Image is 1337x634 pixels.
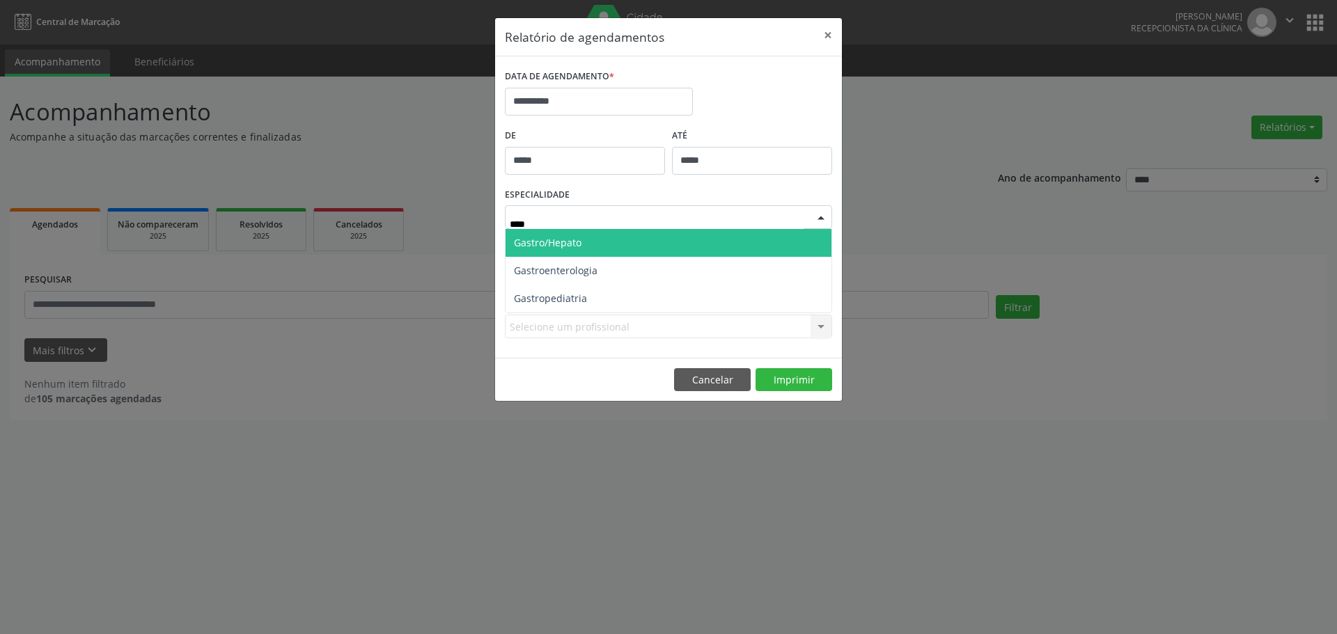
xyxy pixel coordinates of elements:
[514,264,597,277] span: Gastroenterologia
[756,368,832,392] button: Imprimir
[505,28,664,46] h5: Relatório de agendamentos
[505,66,614,88] label: DATA DE AGENDAMENTO
[672,125,832,147] label: ATÉ
[514,236,581,249] span: Gastro/Hepato
[674,368,751,392] button: Cancelar
[505,125,665,147] label: De
[505,184,570,206] label: ESPECIALIDADE
[514,292,587,305] span: Gastropediatria
[814,18,842,52] button: Close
